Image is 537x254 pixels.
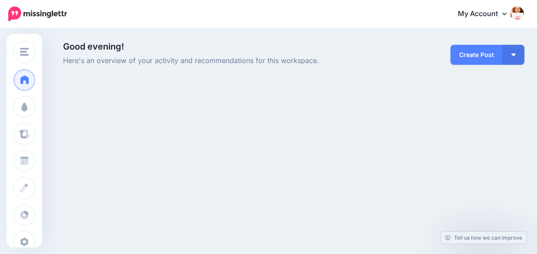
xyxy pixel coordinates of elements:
[441,232,527,244] a: Tell us how we can improve
[449,3,524,25] a: My Account
[63,41,124,52] span: Good evening!
[63,55,366,67] span: Here's an overview of your activity and recommendations for this workspace.
[20,48,29,56] img: menu.png
[450,45,503,65] a: Create Post
[511,53,516,56] img: arrow-down-white.png
[8,7,67,21] img: Missinglettr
